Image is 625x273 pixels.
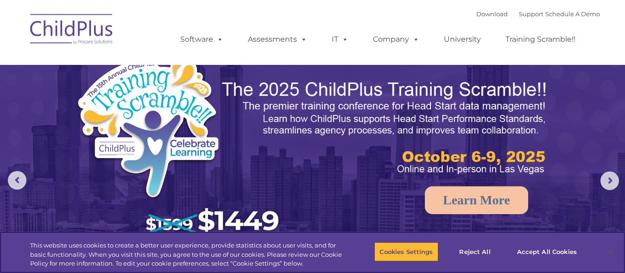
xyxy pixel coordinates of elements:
[239,30,316,49] a: Assessments
[364,30,429,49] a: Company
[129,99,168,106] span: Phone number
[496,30,585,49] a: Training Scramble!!
[446,242,504,261] button: Reject All
[374,242,438,261] button: Cookies Settings
[322,30,358,49] a: IT
[600,241,620,262] button: Close
[25,7,118,54] img: ChildPlus by Procare Solutions
[171,30,233,49] a: Software
[476,10,600,18] font: |
[476,10,508,18] a: Download
[512,242,582,261] button: Accept All Cookies
[30,241,344,268] div: This website uses cookies to create a better user experience, provide statistics about user visit...
[129,61,157,68] span: Last name
[435,30,490,49] a: University
[519,10,543,18] a: Support
[545,10,600,18] a: Schedule A Demo
[425,186,528,214] a: Learn More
